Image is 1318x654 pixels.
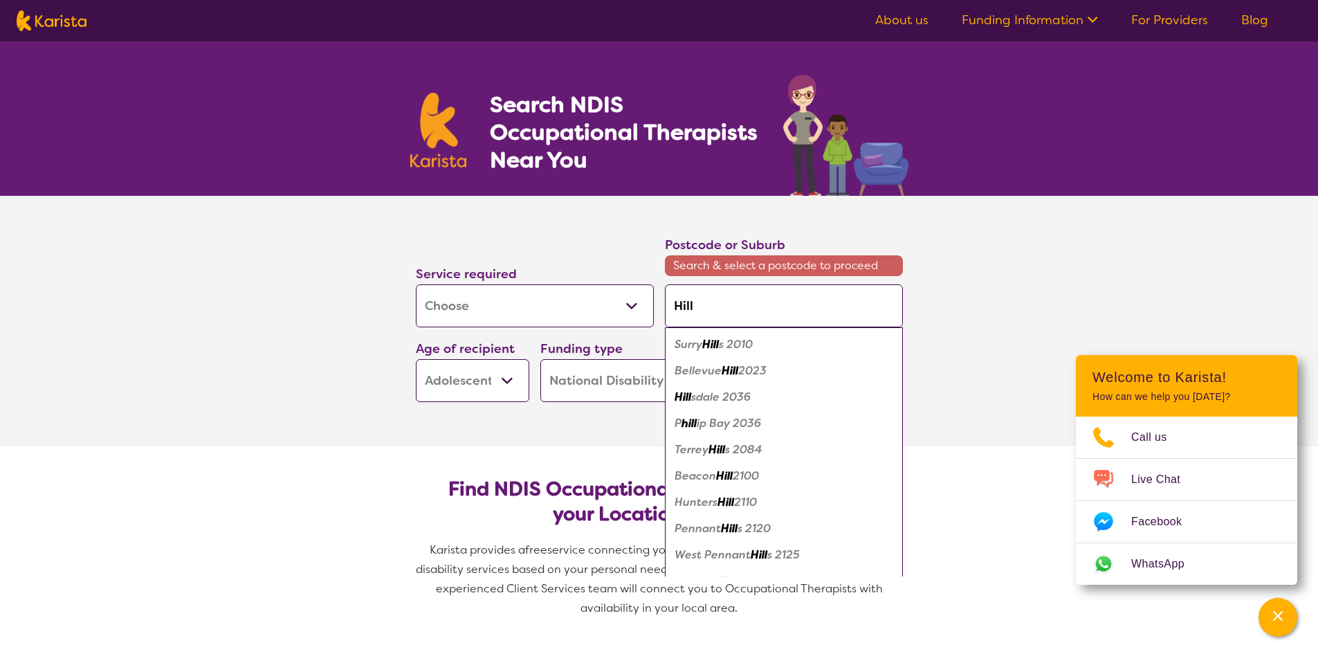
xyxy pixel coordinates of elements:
span: free [525,543,547,557]
label: Postcode or Suburb [665,237,785,253]
em: hill [681,416,697,430]
em: Hill [722,363,738,378]
em: 2110 [734,495,757,509]
span: Karista provides a [430,543,525,557]
span: WhatsApp [1131,554,1201,574]
em: Hill [702,337,719,352]
h2: Find NDIS Occupational Therapists based on your Location & Needs [427,477,892,527]
img: Karista logo [410,93,467,167]
div: Phillip Bay 2036 [672,410,896,437]
em: Beacon [675,469,716,483]
div: Beacon Hill 2100 [672,463,896,489]
img: occupational-therapy [783,75,908,196]
em: Surry [675,337,702,352]
em: Hill [751,547,767,562]
em: P [675,416,681,430]
a: Blog [1241,12,1268,28]
ul: Choose channel [1076,417,1297,585]
img: Karista logo [17,10,86,31]
div: Bellevue Hill 2023 [672,358,896,384]
div: Channel Menu [1076,355,1297,585]
h1: Search NDIS Occupational Therapists Near You [490,91,759,174]
em: ip Bay 2036 [697,416,761,430]
h2: Welcome to Karista! [1092,369,1281,385]
span: Search & select a postcode to proceed [665,255,903,276]
div: Hillsdale 2036 [672,384,896,410]
em: s 2120 [738,521,771,536]
em: 2023 [738,363,767,378]
em: Terrey [675,442,708,457]
div: Hunters Hill 2110 [672,489,896,516]
em: 2130 [736,574,762,588]
button: Channel Menu [1258,598,1297,637]
em: s 2084 [725,442,762,457]
em: West Pennant [675,547,751,562]
div: Surry Hills 2010 [672,331,896,358]
a: For Providers [1131,12,1208,28]
span: service connecting you with Occupational Therapists and other disability services based on your p... [416,543,906,615]
em: Summer [675,574,720,588]
em: Hill [717,495,734,509]
em: Hill [675,390,691,404]
div: Terrey Hills 2084 [672,437,896,463]
span: Call us [1131,427,1184,448]
em: Hill [720,574,736,588]
em: s 2010 [719,337,753,352]
p: How can we help you [DATE]? [1092,391,1281,403]
a: Web link opens in a new tab. [1076,543,1297,585]
label: Funding type [540,340,623,357]
div: Pennant Hills 2120 [672,516,896,542]
em: Hill [721,521,738,536]
em: Pennant [675,521,721,536]
a: Funding Information [962,12,1098,28]
em: 2100 [733,469,759,483]
em: Hunters [675,495,717,509]
em: Hill [708,442,725,457]
label: Service required [416,266,517,282]
input: Type [665,284,903,327]
div: West Pennant Hills 2125 [672,542,896,568]
em: Hill [716,469,733,483]
span: Facebook [1131,511,1198,532]
a: About us [875,12,928,28]
div: Summer Hill 2130 [672,568,896,594]
em: s 2125 [767,547,800,562]
em: sdale 2036 [691,390,751,404]
em: Bellevue [675,363,722,378]
label: Age of recipient [416,340,515,357]
span: Live Chat [1131,469,1197,490]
